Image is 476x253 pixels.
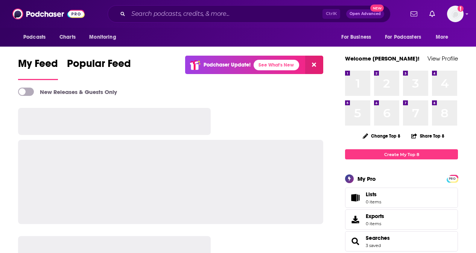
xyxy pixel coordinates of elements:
a: 3 saved [366,243,381,248]
span: PRO [448,176,457,182]
button: open menu [336,30,380,44]
button: Change Top 8 [358,131,405,141]
button: Share Top 8 [411,129,445,143]
a: Searches [366,235,390,241]
span: Searches [345,231,458,251]
span: My Feed [18,57,58,74]
a: Welcome [PERSON_NAME]! [345,55,420,62]
div: My Pro [357,175,376,182]
span: Exports [348,214,363,225]
span: For Podcasters [385,32,421,42]
span: Lists [366,191,381,198]
button: open menu [430,30,458,44]
a: View Profile [427,55,458,62]
button: open menu [84,30,126,44]
span: Podcasts [23,32,46,42]
button: Show profile menu [447,6,464,22]
span: New [370,5,384,12]
span: Logged in as PRSuperstar [447,6,464,22]
span: More [436,32,449,42]
span: 0 items [366,199,381,205]
a: My Feed [18,57,58,80]
img: User Profile [447,6,464,22]
a: Show notifications dropdown [426,8,438,20]
span: Charts [59,32,76,42]
button: open menu [380,30,432,44]
input: Search podcasts, credits, & more... [128,8,322,20]
a: Lists [345,188,458,208]
img: Podchaser - Follow, Share and Rate Podcasts [12,7,85,21]
svg: Add a profile image [458,6,464,12]
a: Show notifications dropdown [408,8,420,20]
span: Lists [366,191,377,198]
a: PRO [448,176,457,181]
p: Podchaser Update! [204,62,251,68]
a: Exports [345,209,458,230]
a: Popular Feed [67,57,131,80]
span: 0 items [366,221,384,226]
button: Open AdvancedNew [346,9,384,18]
a: Create My Top 8 [345,149,458,159]
span: Open Advanced [350,12,381,16]
span: Lists [348,192,363,203]
span: Ctrl K [322,9,340,19]
span: Exports [366,213,384,220]
span: For Business [341,32,371,42]
a: See What's New [254,60,299,70]
a: New Releases & Guests Only [18,88,117,96]
a: Searches [348,236,363,247]
a: Charts [55,30,80,44]
div: Search podcasts, credits, & more... [108,5,391,23]
button: open menu [18,30,55,44]
span: Monitoring [89,32,116,42]
span: Popular Feed [67,57,131,74]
